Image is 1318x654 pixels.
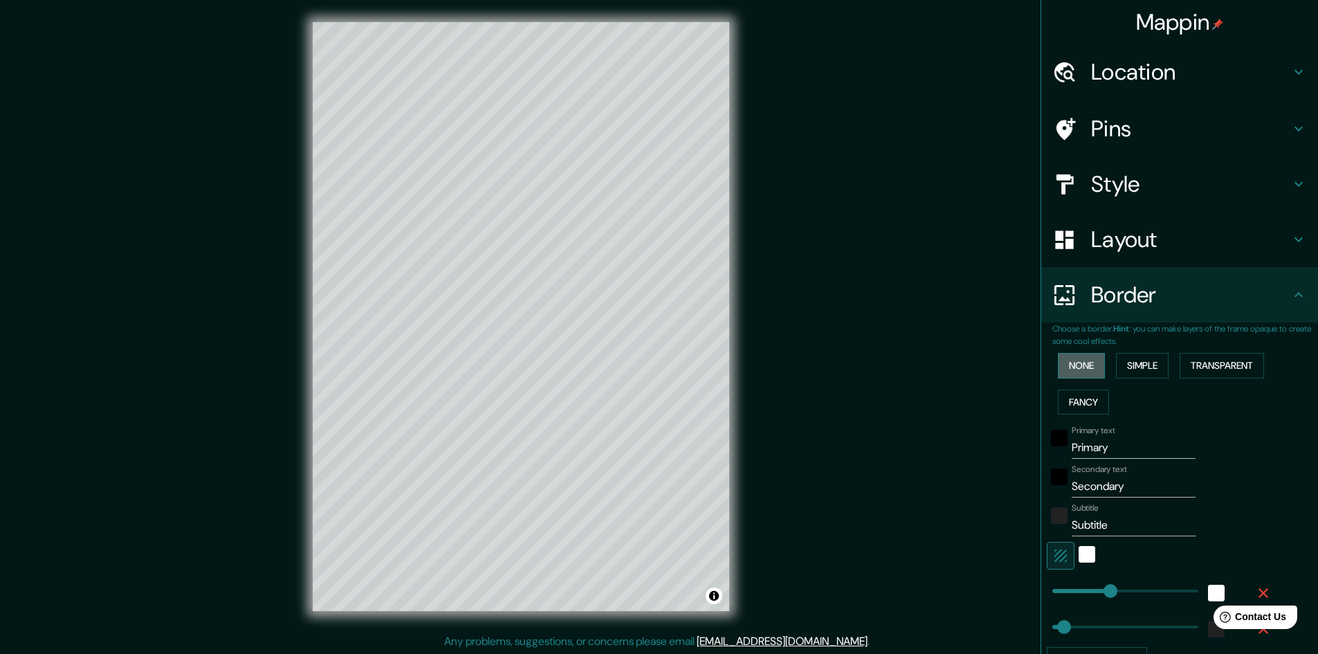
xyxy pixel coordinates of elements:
[1058,390,1109,415] button: Fancy
[1041,212,1318,267] div: Layout
[1212,19,1223,30] img: pin-icon.png
[1051,507,1068,524] button: color-222222
[1195,600,1303,639] iframe: Help widget launcher
[444,633,870,650] p: Any problems, suggestions, or concerns please email .
[872,633,875,650] div: .
[1041,267,1318,323] div: Border
[1113,323,1129,334] b: Hint
[706,588,722,604] button: Toggle attribution
[1180,353,1264,379] button: Transparent
[1051,469,1068,485] button: black
[1052,323,1318,347] p: Choose a border. : you can make layers of the frame opaque to create some cool effects.
[1041,156,1318,212] div: Style
[1058,353,1105,379] button: None
[1091,281,1290,309] h4: Border
[1051,430,1068,446] button: black
[1041,44,1318,100] div: Location
[1079,546,1095,563] button: white
[1208,585,1225,601] button: white
[1072,464,1127,475] label: Secondary text
[1091,58,1290,86] h4: Location
[1072,502,1099,514] label: Subtitle
[1091,170,1290,198] h4: Style
[1136,8,1224,36] h4: Mappin
[1072,425,1115,437] label: Primary text
[697,634,868,648] a: [EMAIL_ADDRESS][DOMAIN_NAME]
[870,633,872,650] div: .
[1091,226,1290,253] h4: Layout
[1041,101,1318,156] div: Pins
[1091,115,1290,143] h4: Pins
[1116,353,1169,379] button: Simple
